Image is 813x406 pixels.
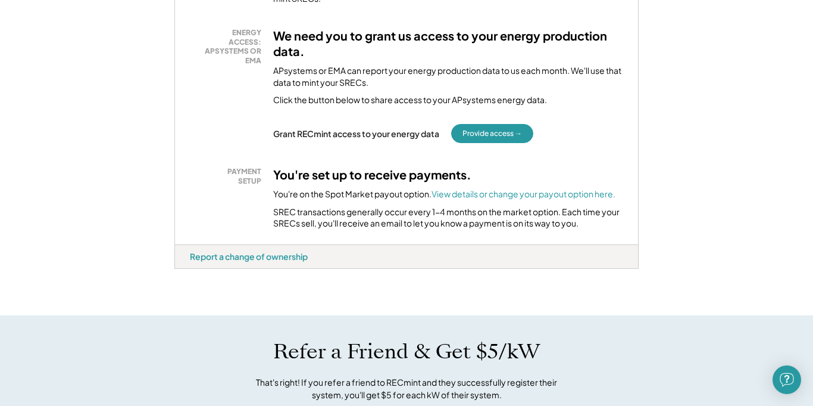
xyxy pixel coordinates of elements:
h3: You're set up to receive payments. [273,167,471,182]
div: That's right! If you refer a friend to RECmint and they successfully register their system, you'l... [243,376,570,401]
button: Provide access → [451,124,533,143]
div: Report a change of ownership [190,251,308,262]
h1: Refer a Friend & Get $5/kW [273,339,540,364]
div: Click the button below to share access to your APsystems energy data. [273,94,547,106]
div: Open Intercom Messenger [773,365,801,394]
div: lsrraywq - VA Distributed [174,269,214,274]
div: APsystems or EMA can report your energy production data to us each month. We'll use that data to ... [273,65,623,88]
div: PAYMENT SETUP [196,167,261,185]
a: View details or change your payout option here. [431,188,615,199]
div: ENERGY ACCESS: APSYSTEMS OR EMA [196,28,261,65]
h3: We need you to grant us access to your energy production data. [273,28,623,59]
div: You're on the Spot Market payout option. [273,188,615,200]
div: SREC transactions generally occur every 1-4 months on the market option. Each time your SRECs sel... [273,206,623,230]
div: Grant RECmint access to your energy data [273,128,439,139]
